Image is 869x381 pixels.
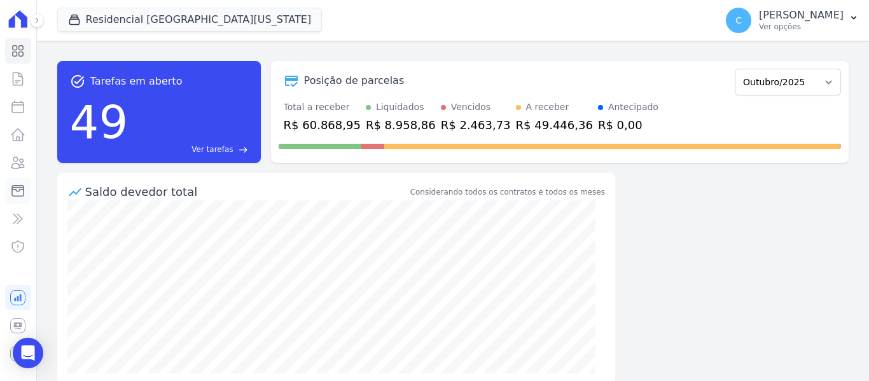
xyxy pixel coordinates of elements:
[191,144,233,155] span: Ver tarefas
[85,183,408,200] div: Saldo devedor total
[284,100,361,114] div: Total a receber
[608,100,658,114] div: Antecipado
[716,3,869,38] button: C [PERSON_NAME] Ver opções
[451,100,490,114] div: Vencidos
[759,22,844,32] p: Ver opções
[57,8,323,32] button: Residencial [GEOGRAPHIC_DATA][US_STATE]
[70,74,85,89] span: task_alt
[284,116,361,134] div: R$ 60.868,95
[90,74,183,89] span: Tarefas em aberto
[13,338,43,368] div: Open Intercom Messenger
[70,89,129,155] div: 49
[526,100,569,114] div: A receber
[376,100,424,114] div: Liquidados
[516,116,593,134] div: R$ 49.446,36
[759,9,844,22] p: [PERSON_NAME]
[304,73,405,88] div: Posição de parcelas
[598,116,658,134] div: R$ 0,00
[410,186,605,198] div: Considerando todos os contratos e todos os meses
[735,16,742,25] span: C
[239,145,248,155] span: east
[133,144,247,155] a: Ver tarefas east
[366,116,436,134] div: R$ 8.958,86
[441,116,511,134] div: R$ 2.463,73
